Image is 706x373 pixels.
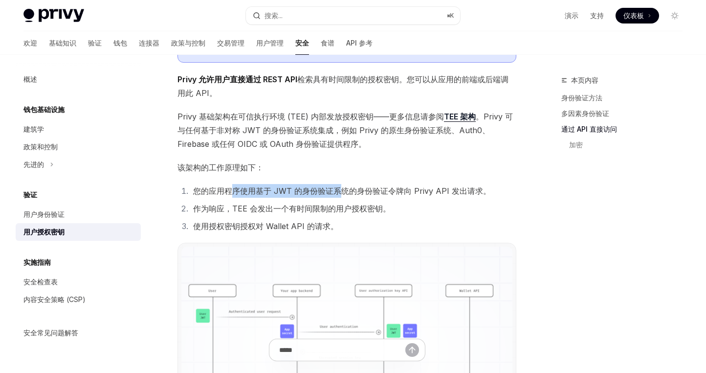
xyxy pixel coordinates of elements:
[16,291,141,308] a: 内容安全策略 (CSP)
[23,258,51,266] font: 实施指南
[171,31,205,55] a: 政策与控制
[23,31,37,55] a: 欢迎
[16,120,141,138] a: 建筑学
[561,109,609,117] font: 多因素身份验证
[16,324,141,342] a: 安全常见问题解答
[23,295,86,303] font: 内容安全策略 (CSP)
[16,70,141,88] a: 概述
[23,328,78,337] font: 安全常见问题解答
[297,74,399,84] font: 检索具有时间限制的授权密钥
[561,121,690,137] a: 通过 API 直接访问
[23,125,44,133] font: 建筑学
[23,210,65,218] font: 用户身份验证
[217,39,244,47] font: 交易管理
[139,31,159,55] a: 连接器
[49,31,76,55] a: 基础知识
[23,9,84,23] img: 灯光标志
[444,112,476,122] a: TEE 架构
[139,39,159,47] font: 连接器
[16,273,141,291] a: 安全检查表
[193,186,491,196] font: 您的应用程序使用基于 JWT 的身份验证系统的身份验证令牌向 Privy API 发出请求。
[590,11,604,20] font: 支持
[16,138,141,156] a: 政策和控制
[49,39,76,47] font: 基础知识
[217,31,244,55] a: 交易管理
[256,39,284,47] font: 用户管理
[561,125,617,133] font: 通过 API 直接访问
[16,206,141,223] a: 用户身份验证
[569,140,583,149] font: 加密
[23,228,65,236] font: 用户授权密钥
[177,112,513,149] font: 。Privy 可与任何基于非对称 JWT 的身份验证系统集成，例如 Privy 的原生身份验证系统、Auth0、Firebase 或任何 OIDC 或 OAuth 身份验证提供程序。
[177,74,297,84] font: Privy 允许用户直接通过 REST API
[23,39,37,47] font: 欢迎
[295,39,309,47] font: 安全
[616,8,659,23] a: 仪表板
[561,106,690,121] a: 多因素身份验证
[667,8,683,23] button: 切换暗模式
[177,163,264,172] font: 该架构的工作原理如下：
[88,39,102,47] font: 验证
[623,11,644,20] font: 仪表板
[23,142,58,151] font: 政策和控制
[16,223,141,241] a: 用户授权密钥
[23,105,65,114] font: 钱包基础设施
[265,11,283,20] font: 搜索...
[321,31,334,55] a: 食谱
[346,31,373,55] a: API 参考
[295,31,309,55] a: 安全
[561,93,602,102] font: 身份验证方法
[246,7,461,24] button: 搜索...⌘K
[569,137,690,153] a: 加密
[346,39,373,47] font: API 参考
[23,160,44,168] font: 先进的
[565,11,578,21] a: 演示
[450,12,454,19] font: K
[571,76,598,84] font: 本页内容
[193,204,391,213] font: 作为响应，TEE 会发出一个有时间限制的用户授权密钥。
[321,39,334,47] font: 食谱
[88,31,102,55] a: 验证
[177,112,444,121] font: Privy 基础架构在可信执行环境 (TEE) 内部发放授权密钥——更多信息请参阅
[23,190,37,199] font: 验证
[405,343,419,357] button: 发送消息
[113,31,127,55] a: 钱包
[565,11,578,20] font: 演示
[23,75,37,83] font: 概述
[444,112,476,121] font: TEE 架构
[171,39,205,47] font: 政策与控制
[113,39,127,47] font: 钱包
[561,90,690,106] a: 身份验证方法
[193,221,338,231] font: 使用授权密钥授权对 Wallet API 的请求。
[447,12,450,19] font: ⌘
[590,11,604,21] a: 支持
[256,31,284,55] a: 用户管理
[23,278,58,286] font: 安全检查表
